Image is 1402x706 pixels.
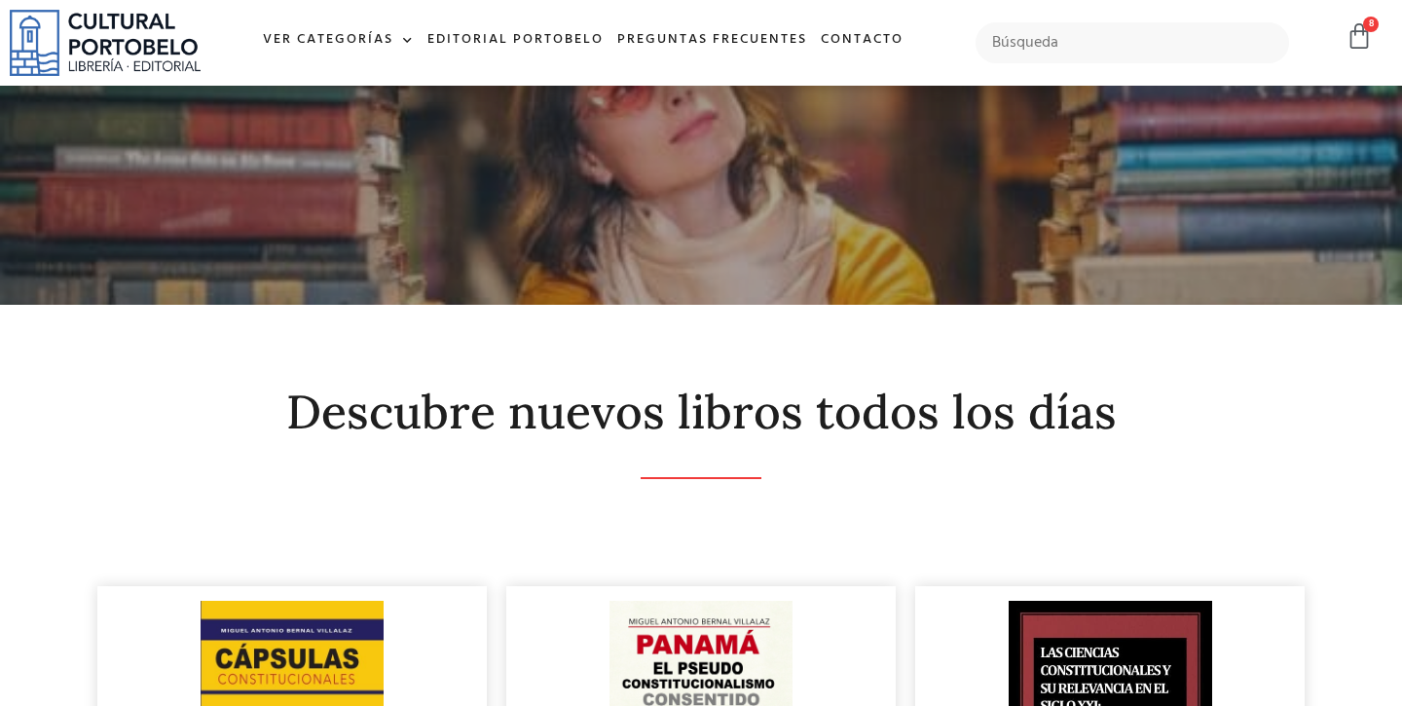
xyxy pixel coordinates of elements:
a: Contacto [814,19,910,61]
span: 8 [1363,17,1379,32]
a: Ver Categorías [256,19,421,61]
a: 8 [1346,22,1373,51]
a: Preguntas frecuentes [610,19,814,61]
a: Editorial Portobelo [421,19,610,61]
input: Búsqueda [976,22,1290,63]
h2: Descubre nuevos libros todos los días [97,387,1305,438]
